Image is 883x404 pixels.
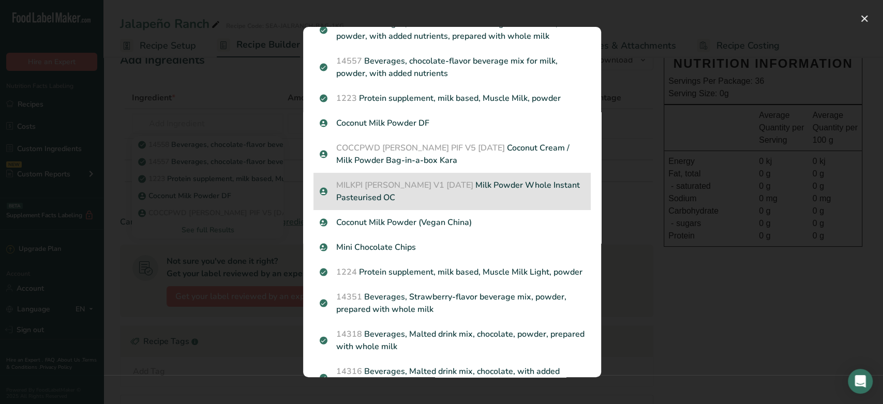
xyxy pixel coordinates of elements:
p: Protein supplement, milk based, Muscle Milk Light, powder [320,266,585,278]
p: Coconut Cream / Milk Powder Bag-in-a-box Kara [320,142,585,167]
span: 14557 [336,55,362,67]
span: COCCPWD [PERSON_NAME] PIF V5 [DATE] [336,142,505,154]
p: Beverages, Malted drink mix, chocolate, with added nutrients, powder, prepared with whole milk [320,365,585,390]
div: Open Intercom Messenger [848,369,873,394]
p: Mini Chocolate Chips [320,241,585,253]
p: Protein supplement, milk based, Muscle Milk, powder [320,92,585,104]
p: Coconut Milk Powder (Vegan China) [320,216,585,229]
p: Coconut Milk Powder DF [320,117,585,129]
span: 1224 [336,266,357,278]
span: MILKPI [PERSON_NAME] V1 [DATE] [336,179,473,191]
p: Beverages, Strawberry-flavor beverage mix, powder, prepared with whole milk [320,291,585,316]
span: 14318 [336,328,362,340]
p: Beverages, Malted drink mix, chocolate, powder, prepared with whole milk [320,328,585,353]
p: Milk Powder Whole Instant Pasteurised OC [320,179,585,204]
p: Beverages, chocolate-flavor beverage mix for milk, powder, with added nutrients [320,55,585,80]
span: 1223 [336,93,357,104]
span: 14316 [336,366,362,377]
span: 14351 [336,291,362,303]
p: Beverages, chocolate-flavor beverage mix for milk, powder, with added nutrients, prepared with wh... [320,18,585,42]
